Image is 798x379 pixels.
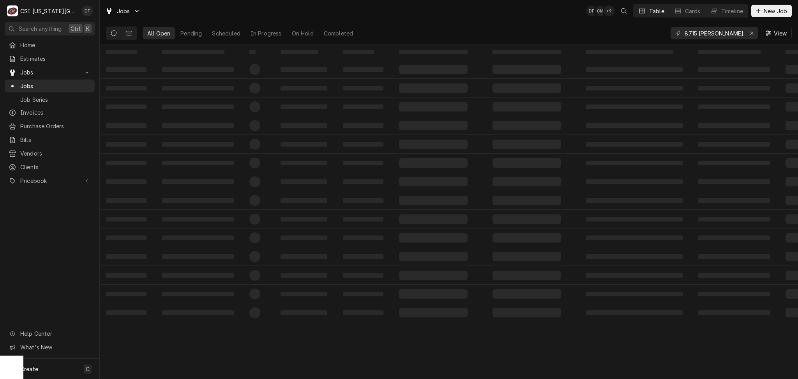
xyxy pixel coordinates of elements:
[5,80,95,92] a: Jobs
[249,289,260,299] span: ‌
[20,7,78,15] div: CSI [US_STATE][GEOGRAPHIC_DATA]
[5,147,95,160] a: Vendors
[249,195,260,206] span: ‌
[5,174,95,187] a: Go to Pricebook
[698,236,770,240] span: ‌
[698,67,770,72] span: ‌
[281,310,327,315] span: ‌
[343,67,383,72] span: ‌
[698,273,770,278] span: ‌
[586,104,683,109] span: ‌
[251,29,282,37] div: In Progress
[493,271,561,280] span: ‌
[343,310,383,315] span: ‌
[343,123,383,128] span: ‌
[86,25,90,33] span: K
[649,7,664,15] div: Table
[399,65,468,74] span: ‌
[493,140,561,149] span: ‌
[343,161,383,165] span: ‌
[595,5,606,16] div: CM
[399,102,468,112] span: ‌
[586,123,683,128] span: ‌
[180,29,202,37] div: Pending
[281,142,327,147] span: ‌
[698,50,761,54] span: ‌
[604,5,614,16] div: + 9
[162,198,234,203] span: ‌
[343,104,383,109] span: ‌
[162,86,234,90] span: ‌
[100,44,798,379] table: All Open Jobs List Loading
[751,5,792,17] button: New Job
[586,236,683,240] span: ‌
[162,161,234,165] span: ‌
[5,106,95,119] a: Invoices
[102,5,143,18] a: Go to Jobs
[772,29,788,37] span: View
[5,327,95,340] a: Go to Help Center
[324,29,353,37] div: Completed
[7,5,18,16] div: CSI Kansas City's Avatar
[86,365,90,373] span: C
[117,7,130,15] span: Jobs
[493,83,561,93] span: ‌
[20,96,91,104] span: Job Series
[162,179,234,184] span: ‌
[147,29,170,37] div: All Open
[586,217,683,221] span: ‌
[343,292,383,296] span: ‌
[586,67,683,72] span: ‌
[106,104,147,109] span: ‌
[493,289,561,299] span: ‌
[82,5,93,16] div: David Fannin's Avatar
[162,292,234,296] span: ‌
[762,7,789,15] span: New Job
[586,254,683,259] span: ‌
[281,236,327,240] span: ‌
[493,177,561,186] span: ‌
[162,310,234,315] span: ‌
[281,104,327,109] span: ‌
[698,161,770,165] span: ‌
[698,86,770,90] span: ‌
[698,104,770,109] span: ‌
[586,273,683,278] span: ‌
[493,65,561,74] span: ‌
[343,142,383,147] span: ‌
[685,7,701,15] div: Cards
[698,142,770,147] span: ‌
[20,136,91,144] span: Bills
[106,161,147,165] span: ‌
[249,270,260,281] span: ‌
[493,196,561,205] span: ‌
[399,158,468,168] span: ‌
[249,232,260,243] span: ‌
[106,273,147,278] span: ‌
[493,50,561,54] span: ‌
[106,310,147,315] span: ‌
[698,217,770,221] span: ‌
[106,67,147,72] span: ‌
[281,86,327,90] span: ‌
[698,310,770,315] span: ‌
[281,198,327,203] span: ‌
[20,108,91,117] span: Invoices
[721,7,743,15] div: Timeline
[249,101,260,112] span: ‌
[5,133,95,146] a: Bills
[343,86,383,90] span: ‌
[399,289,468,299] span: ‌
[5,93,95,106] a: Job Series
[399,177,468,186] span: ‌
[399,50,468,54] span: ‌
[106,292,147,296] span: ‌
[106,217,147,221] span: ‌
[493,308,561,317] span: ‌
[493,233,561,243] span: ‌
[106,142,147,147] span: ‌
[343,198,383,203] span: ‌
[343,273,383,278] span: ‌
[249,83,260,94] span: ‌
[698,254,770,259] span: ‌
